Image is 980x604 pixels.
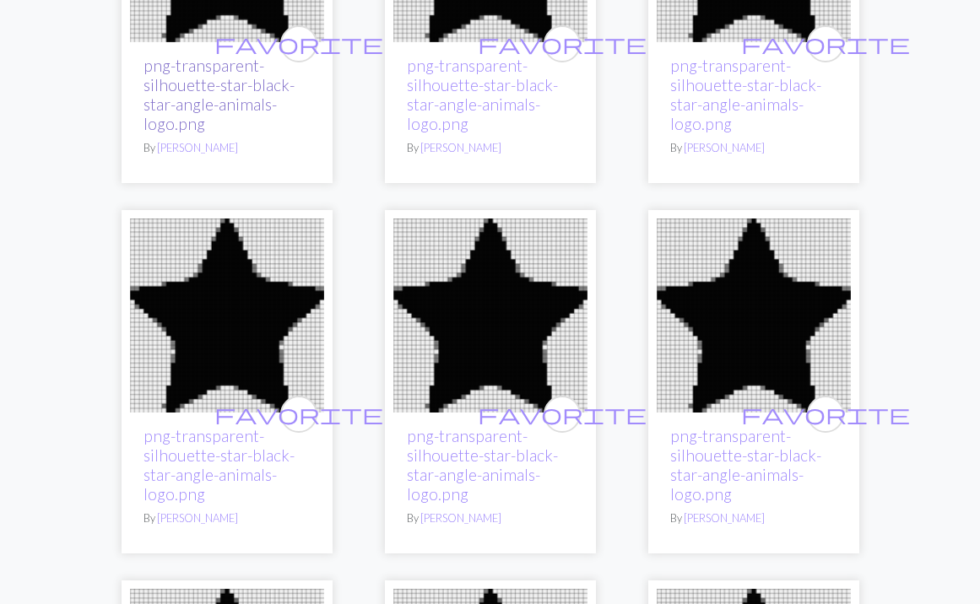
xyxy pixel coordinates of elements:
i: favourite [741,27,910,61]
button: favourite [280,25,317,62]
i: favourite [214,397,383,431]
p: By [407,510,574,526]
span: favorite [741,30,910,57]
a: png-transparent-silhouette-star-black-star-angle-animals-logo.png [407,426,558,504]
button: favourite [544,25,581,62]
button: favourite [544,396,581,433]
img: png-transparent-silhouette-star-black-star-angle-animals-logo.png [657,218,851,413]
img: png-transparent-silhouette-star-black-star-angle-animals-logo.png [393,218,587,413]
span: favorite [741,401,910,427]
p: By [407,140,574,156]
button: favourite [807,396,844,433]
p: By [143,510,311,526]
p: By [143,140,311,156]
a: png-transparent-silhouette-star-black-star-angle-animals-logo.png [657,305,851,321]
a: [PERSON_NAME] [420,141,501,154]
a: png-transparent-silhouette-star-black-star-angle-animals-logo.png [407,56,558,133]
a: png-transparent-silhouette-star-black-star-angle-animals-logo.png [143,426,295,504]
span: favorite [478,30,647,57]
a: [PERSON_NAME] [420,511,501,525]
i: favourite [478,397,647,431]
a: [PERSON_NAME] [157,141,238,154]
button: favourite [807,25,844,62]
button: favourite [280,396,317,433]
p: By [670,140,837,156]
span: favorite [478,401,647,427]
a: [PERSON_NAME] [684,141,765,154]
a: png-transparent-silhouette-star-black-star-angle-animals-logo.png [670,426,821,504]
span: favorite [214,401,383,427]
a: [PERSON_NAME] [684,511,765,525]
img: png-transparent-silhouette-star-black-star-angle-animals-logo.png [130,218,324,413]
i: favourite [478,27,647,61]
a: png-transparent-silhouette-star-black-star-angle-animals-logo.png [130,305,324,321]
a: png-transparent-silhouette-star-black-star-angle-animals-logo.png [393,305,587,321]
a: [PERSON_NAME] [157,511,238,525]
i: favourite [741,397,910,431]
span: favorite [214,30,383,57]
p: By [670,510,837,526]
a: png-transparent-silhouette-star-black-star-angle-animals-logo.png [670,56,821,133]
i: favourite [214,27,383,61]
a: png-transparent-silhouette-star-black-star-angle-animals-logo.png [143,56,295,133]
